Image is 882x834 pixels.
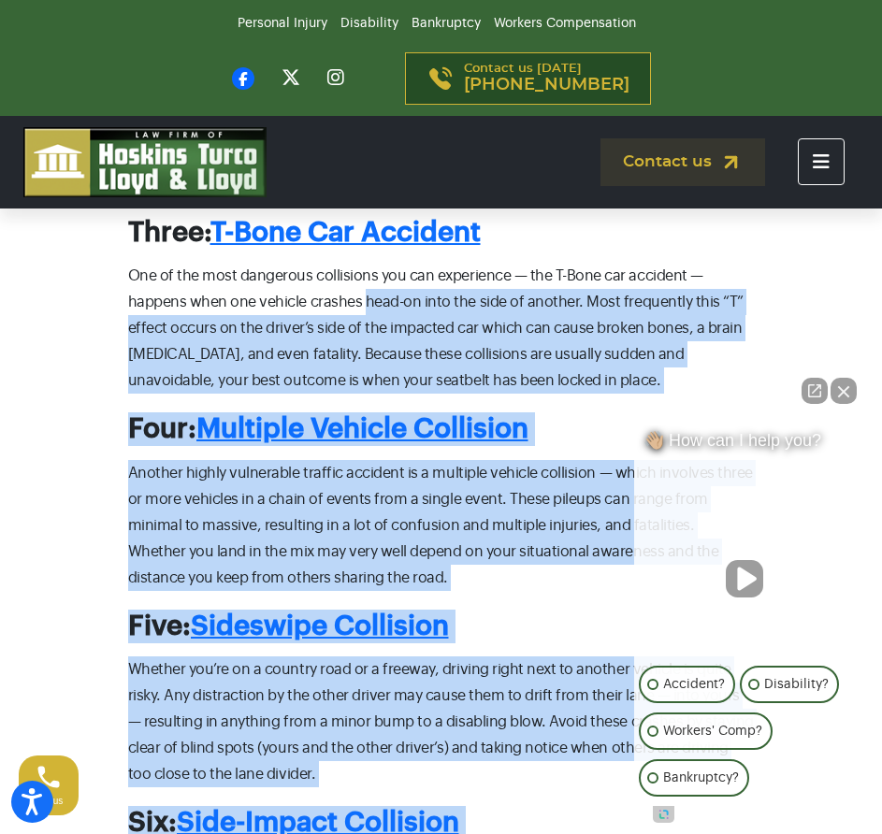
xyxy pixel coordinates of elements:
p: Another highly vulnerable traffic accident is a multiple vehicle collision — which involves three... [128,460,755,591]
p: Contact us [DATE] [464,63,629,94]
p: Accident? [663,673,725,696]
h2: Four: [128,412,755,446]
button: Close Intaker Chat Widget [831,378,857,404]
a: Open direct chat [802,378,828,404]
p: Disability? [764,673,829,696]
a: Open intaker chat [653,806,674,823]
h2: Three: [128,216,755,250]
h2: Five: [128,610,755,643]
p: Workers' Comp? [663,720,762,742]
p: One of the most dangerous collisions you can experience — the T-Bone car accident — happens when ... [128,263,755,394]
div: 👋🏼 How can I help you? [634,430,854,460]
a: Bankruptcy [412,17,481,30]
a: Sideswipe Collision [191,612,449,640]
a: Disability [340,17,398,30]
span: [PHONE_NUMBER] [464,76,629,94]
a: Contact us [DATE][PHONE_NUMBER] [405,52,651,105]
img: logo [23,127,267,197]
button: Toggle navigation [798,138,845,185]
button: Unmute video [726,560,763,597]
a: Personal Injury [238,17,327,30]
p: Whether you’re on a country road or a freeway, driving right next to another vehicle is quite ris... [128,656,755,787]
p: Bankruptcy? [663,767,739,789]
a: Contact us [600,138,765,186]
a: Multiple Vehicle Collision [196,415,528,442]
a: Workers Compensation [494,17,636,30]
a: T-Bone Car Accident [210,219,481,246]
